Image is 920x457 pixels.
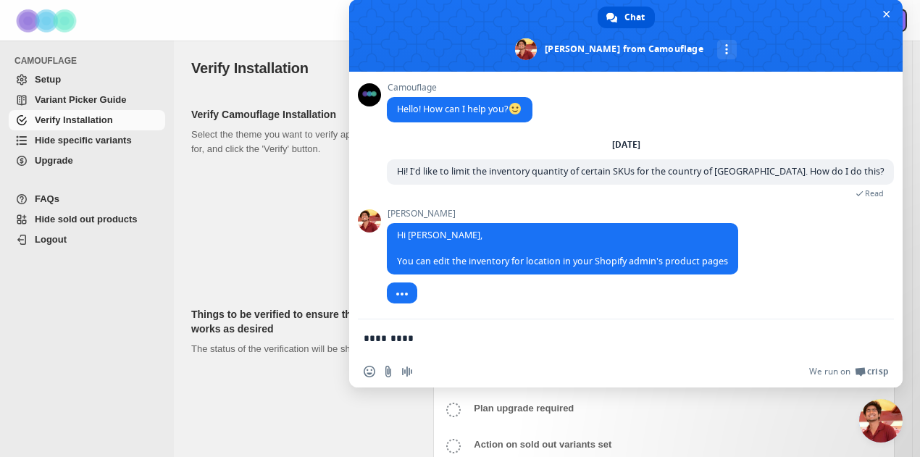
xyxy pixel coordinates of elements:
div: [DATE] [612,141,640,149]
a: Logout [9,230,165,250]
a: We run onCrisp [809,366,888,377]
img: Camouflage [12,1,84,41]
div: Chat [598,7,655,28]
span: Verify Installation [35,114,113,125]
span: We run on [809,366,850,377]
span: Hello! How can I help you? [397,103,522,115]
h2: Verify Camouflage Installation [191,107,410,122]
span: Insert an emoji [364,366,375,377]
span: Hi [PERSON_NAME], You can edit the inventory for location in your Shopify admin's product pages [397,229,728,267]
p: The status of the verification will be shown here. [191,342,410,356]
a: Verify Installation [9,110,165,130]
a: FAQs [9,189,165,209]
span: Verify Installation [191,60,309,76]
span: Close chat [879,7,894,22]
span: [PERSON_NAME] [387,209,738,219]
span: Send a file [382,366,394,377]
b: Action on sold out variants set [474,439,611,450]
span: Audio message [401,366,413,377]
span: Camouflage [387,83,532,93]
div: More channels [717,40,737,59]
a: Setup [9,70,165,90]
span: Chat [624,7,645,28]
span: Logout [35,234,67,245]
span: Read [865,188,884,198]
a: Upgrade [9,151,165,171]
span: Hi! I'd like to limit the inventory quantity of certain SKUs for the country of [GEOGRAPHIC_DATA]... [397,165,884,177]
h2: Things to be verified to ensure that the app works as desired [191,307,410,336]
span: Setup [35,74,61,85]
span: Variant Picker Guide [35,94,126,105]
textarea: Compose your message... [364,332,856,345]
a: Hide sold out products [9,209,165,230]
a: Variant Picker Guide [9,90,165,110]
span: Crisp [867,366,888,377]
span: Hide specific variants [35,135,132,146]
a: Hide specific variants [9,130,165,151]
span: CAMOUFLAGE [14,55,167,67]
div: Close chat [859,399,903,443]
span: Hide sold out products [35,214,138,225]
span: Upgrade [35,155,73,166]
span: FAQs [35,193,59,204]
b: Plan upgrade required [474,403,574,414]
p: Select the theme you want to verify app installation for, and click the 'Verify' button. [191,127,410,156]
